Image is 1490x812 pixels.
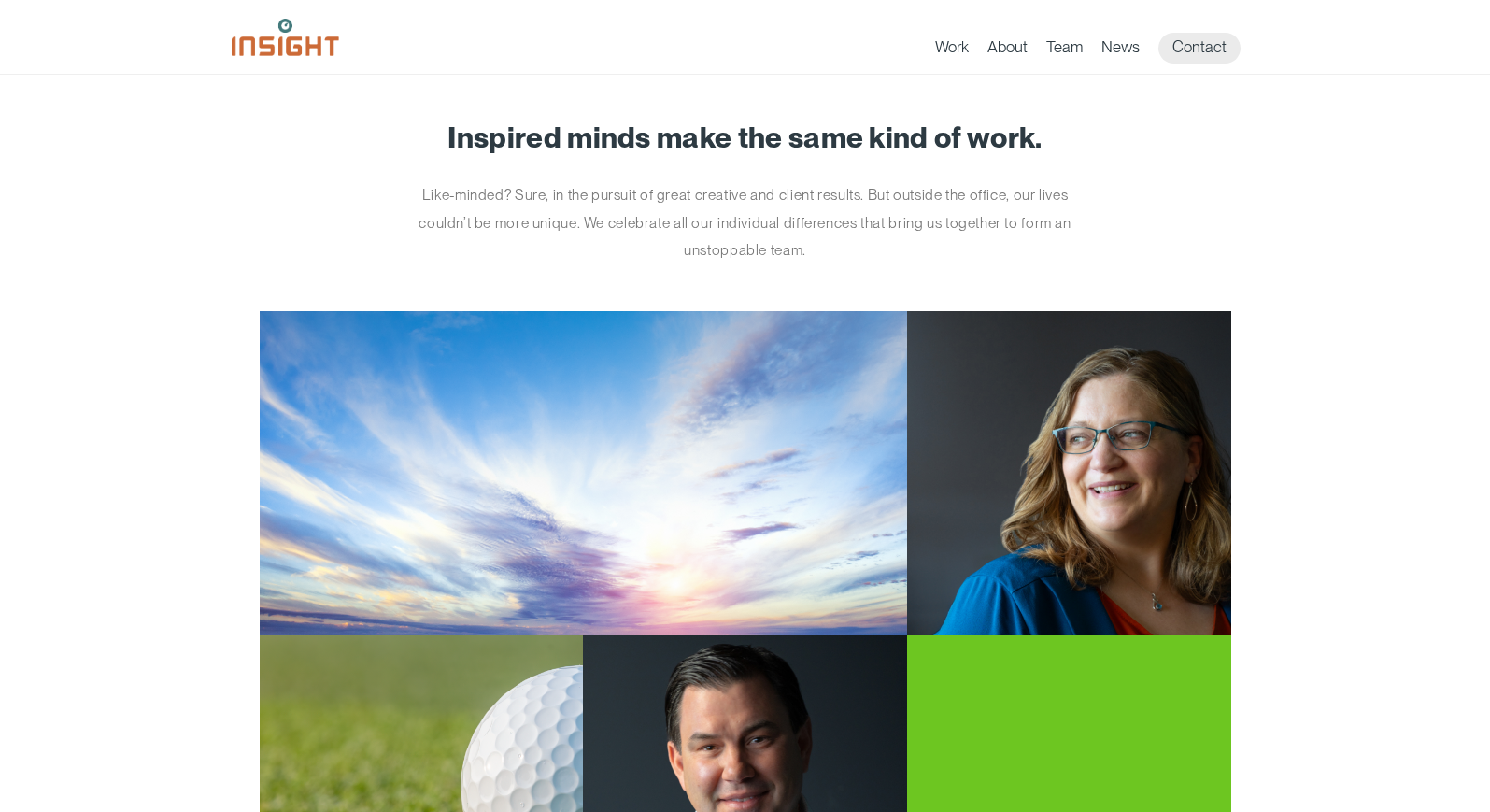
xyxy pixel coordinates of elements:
[907,311,1231,635] img: Jill Smith
[987,37,1028,64] a: About
[1101,37,1140,64] a: News
[395,181,1096,264] p: Like-minded? Sure, in the pursuit of great creative and client results. But outside the office, o...
[260,311,1231,635] a: Jill Smith
[232,19,339,56] img: Insight Marketing Design
[935,33,1259,64] nav: primary navigation menu
[1158,33,1241,64] a: Contact
[1046,37,1083,64] a: Team
[260,121,1231,153] h1: Inspired minds make the same kind of work.
[935,37,969,64] a: Work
